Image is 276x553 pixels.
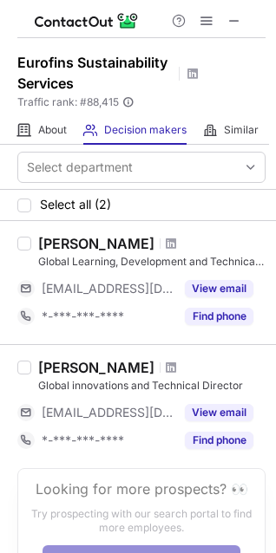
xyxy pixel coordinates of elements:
span: About [38,123,67,137]
span: [EMAIL_ADDRESS][DOMAIN_NAME] [42,281,174,296]
span: Decision makers [104,123,187,137]
img: ContactOut v5.3.10 [35,10,139,31]
button: Reveal Button [185,432,253,449]
span: Select all (2) [40,198,111,211]
div: [PERSON_NAME] [38,235,154,252]
button: Reveal Button [185,404,253,421]
div: Global innovations and Technical Director [38,378,266,394]
div: Select department [27,159,133,176]
span: [EMAIL_ADDRESS][DOMAIN_NAME] [42,405,174,420]
span: Similar [224,123,259,137]
h1: Eurofins Sustainability Services [17,52,174,94]
div: [PERSON_NAME] [38,359,154,376]
p: Try prospecting with our search portal to find more employees. [30,507,253,535]
div: Global Learning, Development and Technical Manager [38,254,266,270]
header: Looking for more prospects? 👀 [36,481,248,497]
span: Traffic rank: # 88,415 [17,96,119,108]
button: Reveal Button [185,308,253,325]
button: Reveal Button [185,280,253,297]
